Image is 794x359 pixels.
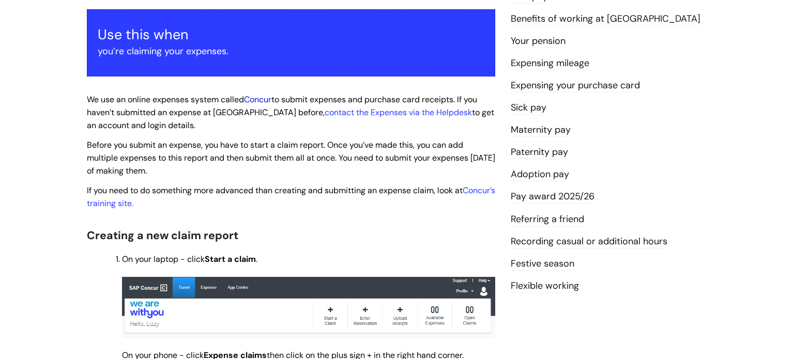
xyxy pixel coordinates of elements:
[511,168,569,181] a: Adoption pay
[244,94,271,105] a: Concur
[511,123,571,137] a: Maternity pay
[511,57,589,70] a: Expensing mileage
[98,26,484,43] h3: Use this when
[511,35,566,48] a: Your pension
[87,228,238,243] span: Creating a new claim report
[122,277,495,339] img: WV9Er42C4TaSfT5V2twgdu1p0y536jLoDg.png
[98,43,484,59] p: you’re claiming your expenses.
[325,107,472,118] a: contact the Expenses via the Helpdesk
[87,185,495,209] a: Concur’s training site
[511,235,667,248] a: Recording casual or additional hours
[87,185,495,209] span: .
[511,279,579,293] a: Flexible working
[511,190,594,204] a: Pay award 2025/26
[511,257,574,271] a: Festive season
[87,139,495,176] span: Before you submit an expense, you have to start a claim report. Once you’ve made this, you can ad...
[511,12,700,26] a: Benefits of working at [GEOGRAPHIC_DATA]
[122,254,257,264] span: On your laptop - click .
[511,146,568,159] a: Paternity pay
[511,101,546,115] a: Sick pay
[511,213,584,226] a: Referring a friend
[87,94,494,131] span: We use an online expenses system called to submit expenses and purchase card receipts. If you hav...
[87,185,463,196] span: If you need to do something more advanced than creating and submitting an expense claim, look at
[205,254,256,264] strong: Start a claim
[511,79,640,92] a: Expensing your purchase card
